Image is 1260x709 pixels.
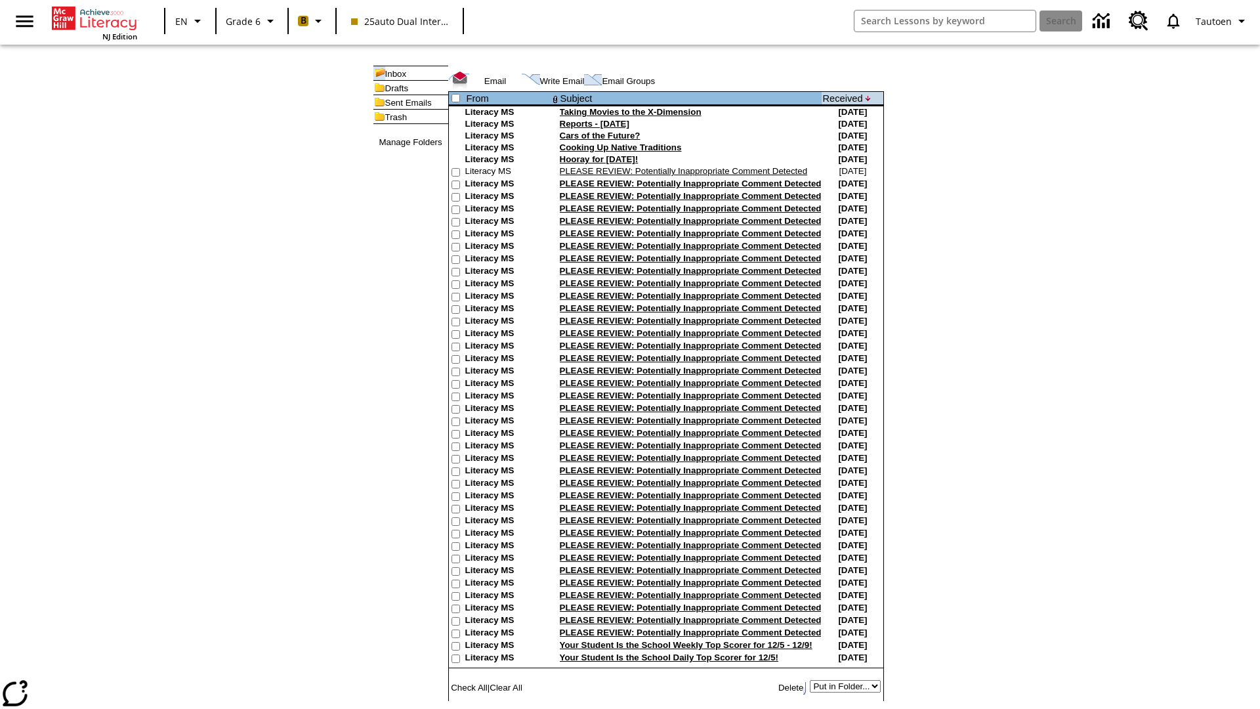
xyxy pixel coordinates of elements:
a: Trash [385,112,408,122]
a: Cooking Up Native Traditions [560,142,682,152]
a: Taking Movies to the X-Dimension [560,107,702,117]
td: Literacy MS [465,253,551,266]
a: PLEASE REVIEW: Potentially Inappropriate Comment Detected [560,540,822,550]
a: PLEASE REVIEW: Potentially Inappropriate Comment Detected [560,204,822,213]
a: Resource Center, Will open in new tab [1121,3,1156,39]
nobr: [DATE] [838,241,867,251]
a: PLEASE REVIEW: Potentially Inappropriate Comment Detected [560,403,822,413]
nobr: [DATE] [838,316,867,326]
img: folder_icon.gif [373,110,385,123]
a: PLEASE REVIEW: Potentially Inappropriate Comment Detected [560,628,822,637]
a: PLEASE REVIEW: Potentially Inappropriate Comment Detected [560,503,822,513]
nobr: [DATE] [838,503,867,513]
td: Literacy MS [465,503,551,515]
nobr: [DATE] [838,490,867,500]
a: PLEASE REVIEW: Potentially Inappropriate Comment Detected [560,253,822,263]
button: Boost Class color is peach. Change class color [293,9,331,33]
a: PLEASE REVIEW: Potentially Inappropriate Comment Detected [560,440,822,450]
td: Literacy MS [465,403,551,416]
div: Home [52,4,137,41]
a: PLEASE REVIEW: Potentially Inappropriate Comment Detected [560,490,822,500]
nobr: [DATE] [838,540,867,550]
td: Literacy MS [465,478,551,490]
td: Literacy MS [465,179,551,191]
a: PLEASE REVIEW: Potentially Inappropriate Comment Detected [560,553,822,563]
nobr: [DATE] [838,191,867,201]
a: PLEASE REVIEW: Potentially Inappropriate Comment Detected [560,316,822,326]
a: Hooray for [DATE]! [560,154,639,164]
td: Literacy MS [465,603,551,615]
td: Literacy MS [465,391,551,403]
nobr: [DATE] [838,553,867,563]
a: PLEASE REVIEW: Potentially Inappropriate Comment Detected [560,565,822,575]
nobr: [DATE] [838,303,867,313]
a: Inbox [385,69,407,79]
nobr: [DATE] [838,628,867,637]
nobr: [DATE] [838,615,867,625]
td: Literacy MS [465,590,551,603]
a: PLEASE REVIEW: Potentially Inappropriate Comment Detected [560,465,822,475]
nobr: [DATE] [838,216,867,226]
a: PLEASE REVIEW: Potentially Inappropriate Comment Detected [560,228,822,238]
a: PLEASE REVIEW: Potentially Inappropriate Comment Detected [560,590,822,600]
td: Literacy MS [465,515,551,528]
a: From [467,93,489,104]
td: Literacy MS [465,216,551,228]
td: Literacy MS [465,653,551,665]
nobr: [DATE] [838,428,867,438]
a: PLEASE REVIEW: Potentially Inappropriate Comment Detected [560,328,822,338]
a: Subject [560,93,593,104]
nobr: [DATE] [838,578,867,588]
a: PLEASE REVIEW: Potentially Inappropriate Comment Detected [560,515,822,525]
nobr: [DATE] [838,107,867,117]
span: Grade 6 [226,14,261,28]
nobr: [DATE] [838,278,867,288]
a: PLEASE REVIEW: Potentially Inappropriate Comment Detected [560,391,822,400]
span: EN [175,14,188,28]
td: Literacy MS [465,416,551,428]
a: PLEASE REVIEW: Potentially Inappropriate Comment Detected [560,216,822,226]
img: black_spacer.gif [448,701,885,702]
img: folder_icon_pick.gif [373,66,385,80]
a: PLEASE REVIEW: Potentially Inappropriate Comment Detected [560,366,822,376]
a: PLEASE REVIEW: Potentially Inappropriate Comment Detected [560,278,822,288]
td: Literacy MS [465,154,551,166]
nobr: [DATE] [838,565,867,575]
td: Literacy MS [465,166,551,179]
a: Write Email [540,76,585,86]
span: B [301,12,306,29]
td: Literacy MS [465,353,551,366]
a: PLEASE REVIEW: Potentially Inappropriate Comment Detected [560,453,822,463]
img: folder_icon.gif [373,95,385,109]
a: Your Student Is the School Weekly Top Scorer for 12/5 - 12/9! [560,640,812,650]
input: search field [854,11,1036,32]
nobr: [DATE] [838,119,867,129]
nobr: [DATE] [838,603,867,612]
nobr: [DATE] [838,515,867,525]
a: PLEASE REVIEW: Potentially Inappropriate Comment Detected [560,578,822,588]
td: Literacy MS [465,440,551,453]
td: | [449,680,574,695]
nobr: [DATE] [838,131,867,140]
a: Cars of the Future? [560,131,640,140]
td: Literacy MS [465,291,551,303]
nobr: [DATE] [838,328,867,338]
a: PLEASE REVIEW: Potentially Inappropriate Comment Detected [560,416,822,425]
img: arrow_down.gif [866,96,871,101]
td: Literacy MS [465,366,551,378]
nobr: [DATE] [838,378,867,388]
a: Clear All [490,683,522,693]
button: Language: EN, Select a language [169,9,211,33]
td: Literacy MS [465,316,551,328]
a: PLEASE REVIEW: Potentially Inappropriate Comment Detected [560,528,822,538]
a: PLEASE REVIEW: Potentially Inappropriate Comment Detected [560,478,822,488]
button: Grade: Grade 6, Select a grade [220,9,283,33]
td: Literacy MS [465,615,551,628]
button: Open side menu [5,2,44,41]
td: Literacy MS [465,142,551,154]
td: Literacy MS [465,490,551,503]
a: Your Student Is the School Daily Top Scorer for 12/5! [560,653,779,662]
nobr: [DATE] [838,353,867,363]
nobr: [DATE] [838,341,867,351]
button: Profile/Settings [1190,9,1255,33]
